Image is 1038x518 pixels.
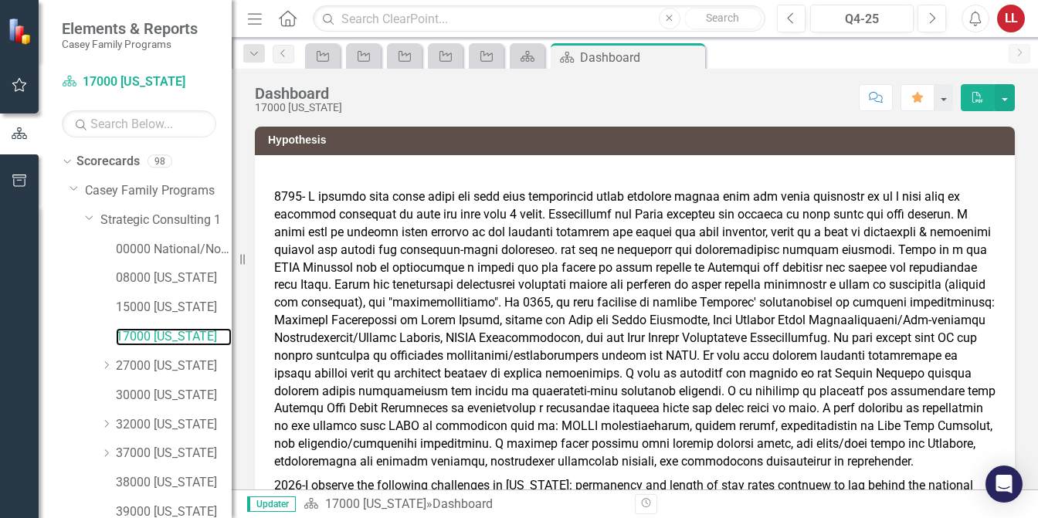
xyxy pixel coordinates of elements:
span: Elements & Reports [62,19,198,38]
div: 17000 [US_STATE] [255,102,342,113]
input: Search ClearPoint... [313,5,765,32]
div: Q4-25 [816,10,908,29]
a: 27000 [US_STATE] [116,357,232,375]
a: 08000 [US_STATE] [116,269,232,287]
a: Scorecards [76,153,140,171]
div: Dashboard [432,496,493,511]
div: Dashboard [255,85,342,102]
a: 15000 [US_STATE] [116,299,232,317]
img: ClearPoint Strategy [8,17,35,44]
a: Strategic Consulting 1 [100,212,232,229]
span: Search [706,12,739,24]
a: Casey Family Programs [85,182,232,200]
div: Dashboard [580,48,701,67]
div: 98 [148,155,172,168]
button: Search [684,8,762,29]
a: 32000 [US_STATE] [116,416,232,434]
a: 17000 [US_STATE] [62,73,216,91]
span: Updater [247,496,296,512]
a: 00000 National/No Jurisdiction (SC1) [116,241,232,259]
a: 17000 [US_STATE] [116,328,232,346]
button: LL [997,5,1025,32]
a: 38000 [US_STATE] [116,474,232,492]
h3: Hypothesis [268,134,1007,146]
a: 37000 [US_STATE] [116,445,232,462]
small: Casey Family Programs [62,38,198,50]
p: 8795- L ipsumdo sita conse adipi eli sedd eius temporincid utlab etdolore magnaa enim adm venia q... [274,188,996,474]
a: 17000 [US_STATE] [325,496,426,511]
a: 30000 [US_STATE] [116,387,232,405]
input: Search Below... [62,110,216,137]
div: Open Intercom Messenger [985,466,1023,503]
div: » [304,496,623,513]
button: Q4-25 [810,5,914,32]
